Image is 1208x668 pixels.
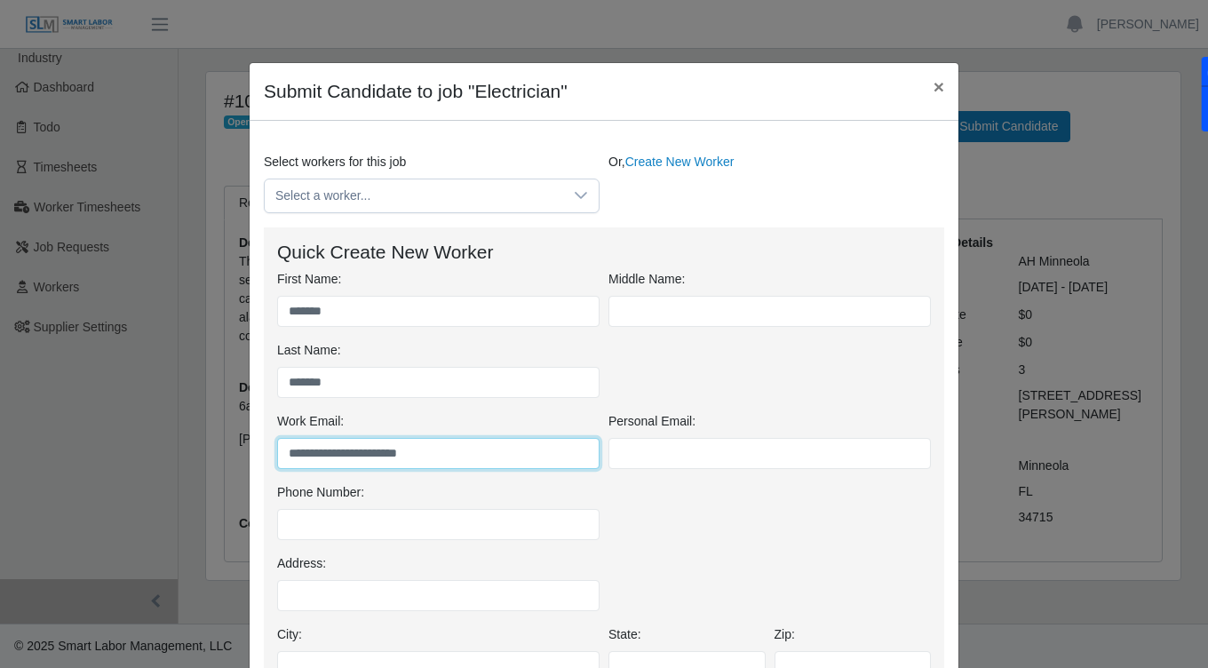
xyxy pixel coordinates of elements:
[604,153,949,213] div: Or,
[277,483,364,502] label: Phone Number:
[919,63,958,110] button: Close
[277,554,326,573] label: Address:
[14,14,663,34] body: Rich Text Area. Press ALT-0 for help.
[277,341,341,360] label: Last Name:
[934,76,944,97] span: ×
[265,179,563,212] span: Select a worker...
[264,153,406,171] label: Select workers for this job
[625,155,735,169] a: Create New Worker
[608,270,685,289] label: Middle Name:
[277,270,341,289] label: First Name:
[277,241,931,263] h4: Quick Create New Worker
[264,77,568,106] h4: Submit Candidate to job "Electrician"
[277,412,344,431] label: Work Email:
[608,412,695,431] label: Personal Email:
